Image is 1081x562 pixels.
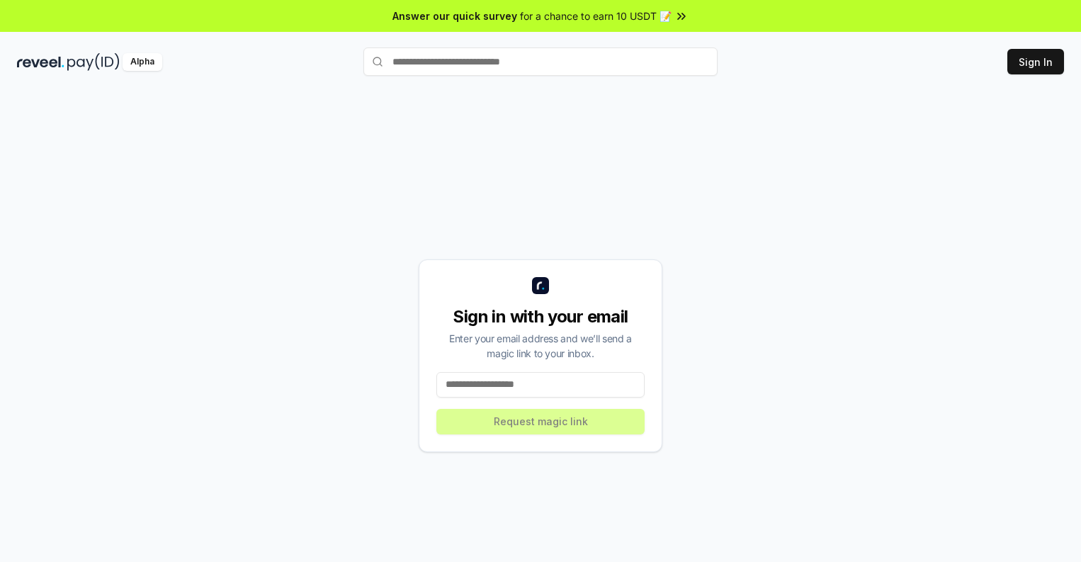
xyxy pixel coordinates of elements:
[436,331,645,361] div: Enter your email address and we’ll send a magic link to your inbox.
[392,9,517,23] span: Answer our quick survey
[17,53,64,71] img: reveel_dark
[1007,49,1064,74] button: Sign In
[67,53,120,71] img: pay_id
[520,9,672,23] span: for a chance to earn 10 USDT 📝
[123,53,162,71] div: Alpha
[532,277,549,294] img: logo_small
[436,305,645,328] div: Sign in with your email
